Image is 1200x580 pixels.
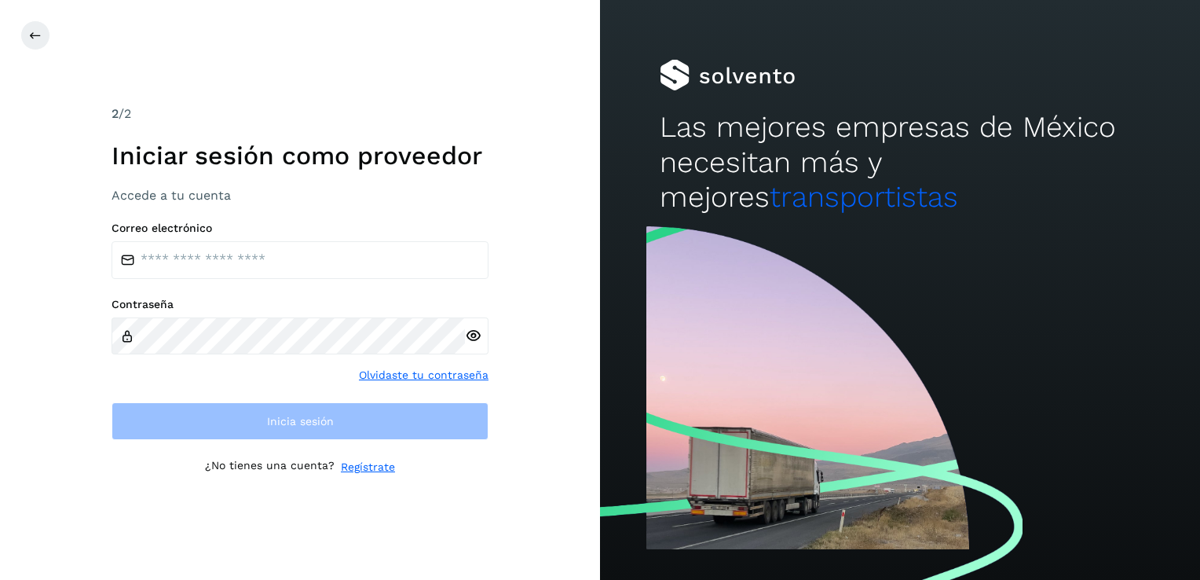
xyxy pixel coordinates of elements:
h1: Iniciar sesión como proveedor [112,141,488,171]
div: /2 [112,105,488,123]
h2: Las mejores empresas de México necesitan más y mejores [660,110,1140,215]
label: Contraseña [112,298,488,311]
p: ¿No tienes una cuenta? [205,459,335,475]
a: Olvidaste tu contraseña [359,367,488,384]
button: Inicia sesión [112,402,488,440]
h3: Accede a tu cuenta [112,188,488,203]
label: Correo electrónico [112,222,488,235]
span: 2 [112,106,119,121]
span: Inicia sesión [267,416,334,427]
a: Regístrate [341,459,395,475]
span: transportistas [770,180,958,214]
